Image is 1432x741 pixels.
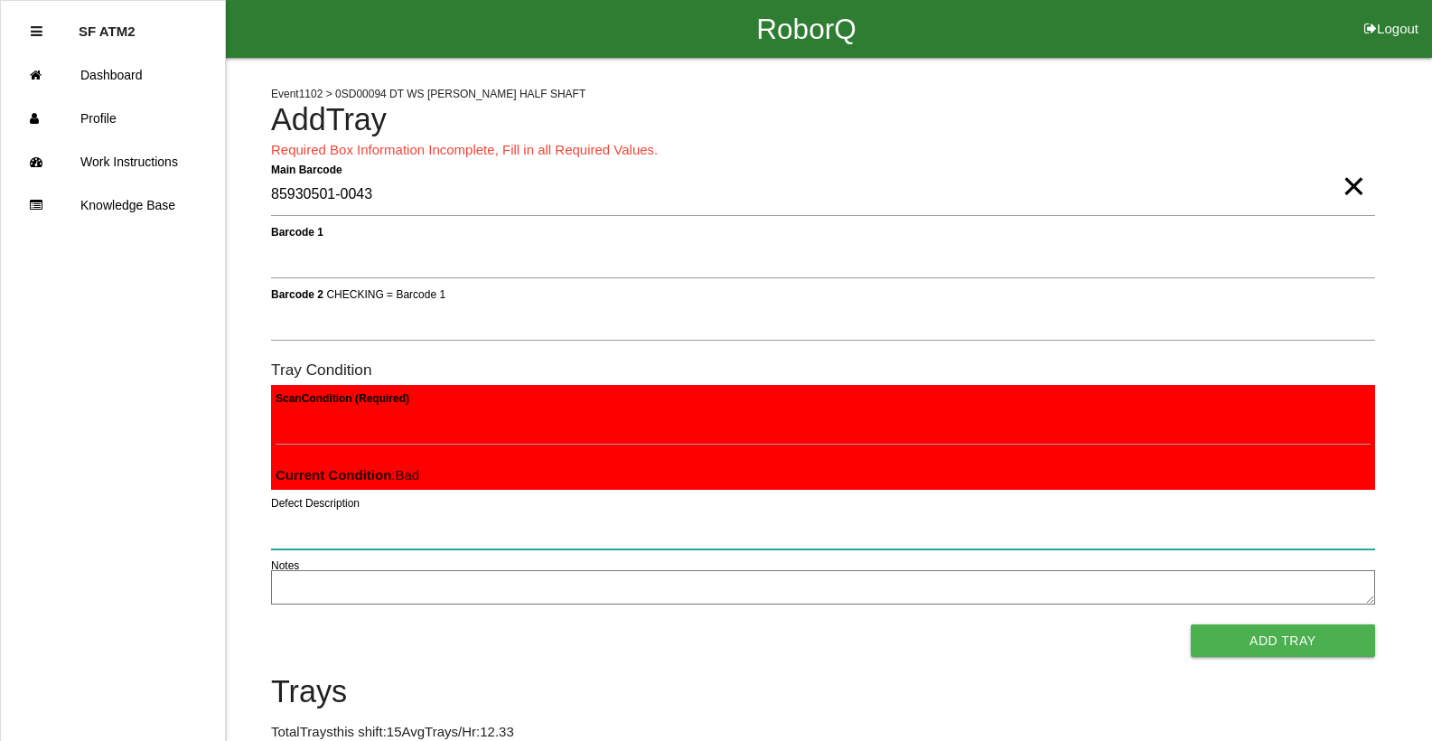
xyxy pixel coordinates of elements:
b: Main Barcode [271,163,342,175]
a: Work Instructions [1,140,225,183]
span: CHECKING = Barcode 1 [326,287,445,300]
span: Event 1102 > 0SD00094 DT WS [PERSON_NAME] HALF SHAFT [271,88,585,100]
h6: Tray Condition [271,361,1375,379]
button: Add Tray [1191,624,1375,657]
label: Defect Description [271,495,360,511]
b: Current Condition [276,467,391,483]
b: Barcode 1 [271,225,323,238]
a: Profile [1,97,225,140]
div: Close [31,10,42,53]
a: Knowledge Base [1,183,225,227]
b: Scan Condition (Required) [276,391,409,404]
b: Barcode 2 [271,287,323,300]
p: Required Box Information Incomplete, Fill in all Required Values. [271,140,1375,161]
p: SF ATM2 [79,10,136,39]
h4: Trays [271,675,1375,709]
h4: Add Tray [271,103,1375,137]
span: : Bad [276,467,419,483]
label: Notes [271,558,299,574]
span: Clear Input [1342,150,1365,186]
a: Dashboard [1,53,225,97]
input: Required [271,174,1375,216]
